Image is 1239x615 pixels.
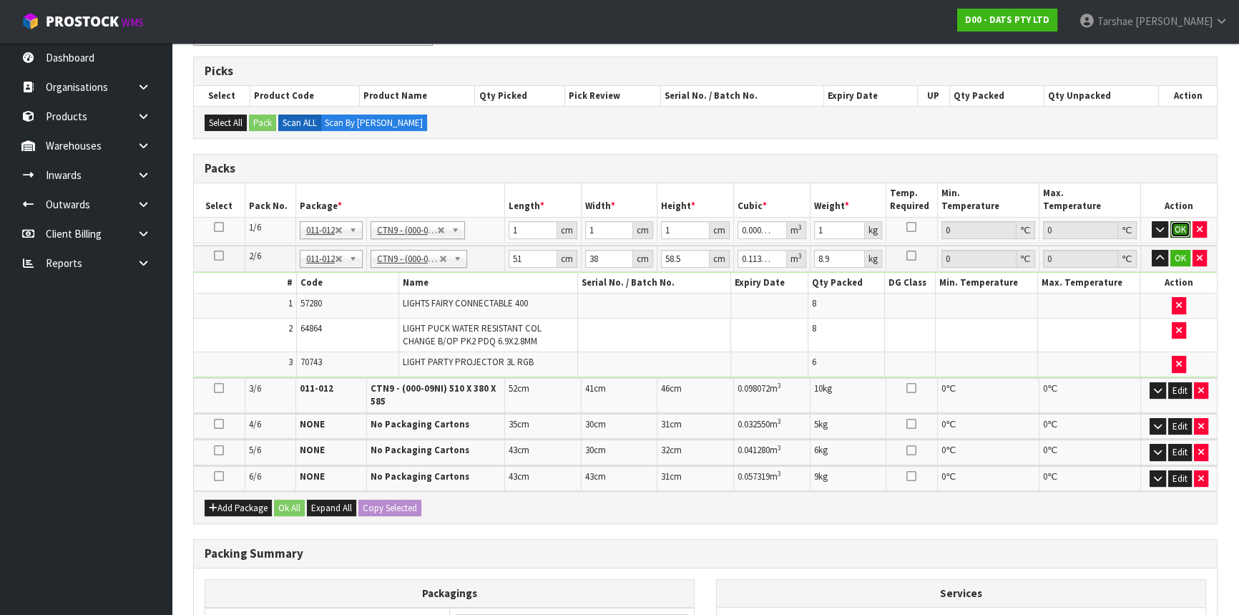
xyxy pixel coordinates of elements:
td: cm [581,414,657,439]
h3: Packing Summary [205,547,1206,561]
span: LIGHT PARTY PROJECTOR 3L RGB [403,356,534,368]
div: ℃ [1118,221,1137,239]
td: cm [581,440,657,465]
span: 46 [661,382,670,394]
span: 0.098072 [738,382,770,394]
td: m [733,466,810,491]
span: 6 [814,444,818,456]
div: ℃ [1118,250,1137,268]
span: 31 [661,418,670,430]
sup: 3 [778,417,781,426]
th: Expiry Date [731,273,808,294]
th: Max. Temperature [1038,273,1140,294]
th: Qty Unpacked [1044,86,1159,106]
td: m [733,414,810,439]
span: 2 [288,322,293,334]
sup: 3 [778,381,781,390]
td: cm [581,466,657,491]
td: ℃ [937,414,1039,439]
td: ℃ [937,466,1039,491]
span: 32 [661,444,670,456]
strong: CTN9 - (000-09NI) 510 X 380 X 585 [371,382,496,407]
span: [PERSON_NAME] [1135,14,1213,28]
span: 0 [941,382,946,394]
span: CTN9 - (000-09NI) 510 X 380 X 585 [377,251,439,268]
span: 0.057319 [738,470,770,483]
th: Serial No. / Batch No. [577,273,731,294]
span: 0 [941,418,946,430]
th: Qty Packed [949,86,1044,106]
td: cm [581,378,657,412]
span: 30 [585,418,594,430]
div: cm [710,221,730,239]
span: 0.041280 [738,444,770,456]
span: 41 [585,382,594,394]
span: 8 [812,322,816,334]
img: cube-alt.png [21,12,39,30]
span: 011-012 [306,251,335,268]
h3: Picks [205,64,1206,78]
th: Temp. Required [886,183,937,217]
th: DG Class [884,244,936,265]
th: Product Code [250,86,359,106]
th: Weight [810,183,886,217]
th: Expiry Date [731,244,808,265]
span: 6/6 [249,470,261,483]
strong: NONE [300,444,325,456]
strong: 011-012 [300,382,333,394]
button: Pack [249,115,276,132]
div: ℃ [1017,250,1035,268]
td: m [733,378,810,412]
strong: D00 - DATS PTY LTD [965,14,1049,26]
span: 31 [661,470,670,483]
span: 43 [585,470,594,483]
th: Qty Packed [808,244,884,265]
button: Ok All [274,500,305,517]
div: cm [633,221,653,239]
button: Add Package [205,500,272,517]
th: Qty Picked [475,86,565,106]
th: Min. Temperature [936,244,1038,265]
sup: 3 [798,251,802,261]
th: Max. Temperature [1039,183,1140,217]
span: LIGHTS FAIRY CONNECTABLE 400 [403,297,528,309]
span: 43 [509,444,517,456]
td: cm [657,378,734,412]
div: ℃ [1017,221,1035,239]
th: DG Class [884,273,936,294]
div: cm [557,221,577,239]
button: OK [1170,250,1190,267]
td: ℃ [1039,414,1140,439]
div: cm [557,250,577,268]
th: Action [1141,183,1217,217]
span: 5 [814,418,818,430]
span: 52 [509,382,517,394]
div: m [787,221,806,239]
span: 0 [1043,444,1047,456]
span: 0 [941,444,946,456]
td: cm [657,414,734,439]
td: cm [657,466,734,491]
td: ℃ [937,440,1039,465]
span: ProStock [46,12,119,31]
th: Width [581,183,657,217]
td: cm [505,466,582,491]
button: Edit [1168,470,1192,488]
small: WMS [122,16,144,29]
th: Select [194,183,245,217]
span: LIGHT PUCK WATER RESISTANT COL CHANGE B/OP PK2 PDQ 6.9X2.8MM [403,322,542,347]
th: Select [194,86,250,106]
button: Select All [205,115,247,132]
button: Edit [1168,382,1192,399]
sup: 3 [798,223,802,232]
th: UP [917,86,949,106]
strong: No Packaging Cartons [371,444,469,456]
label: Scan By [PERSON_NAME] [320,115,427,132]
th: Min. Temperature [936,273,1038,294]
button: Edit [1168,444,1192,461]
th: Name [398,273,577,294]
strong: No Packaging Cartons [371,470,469,483]
span: 0 [1043,418,1047,430]
td: cm [505,378,582,412]
td: m [733,440,810,465]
